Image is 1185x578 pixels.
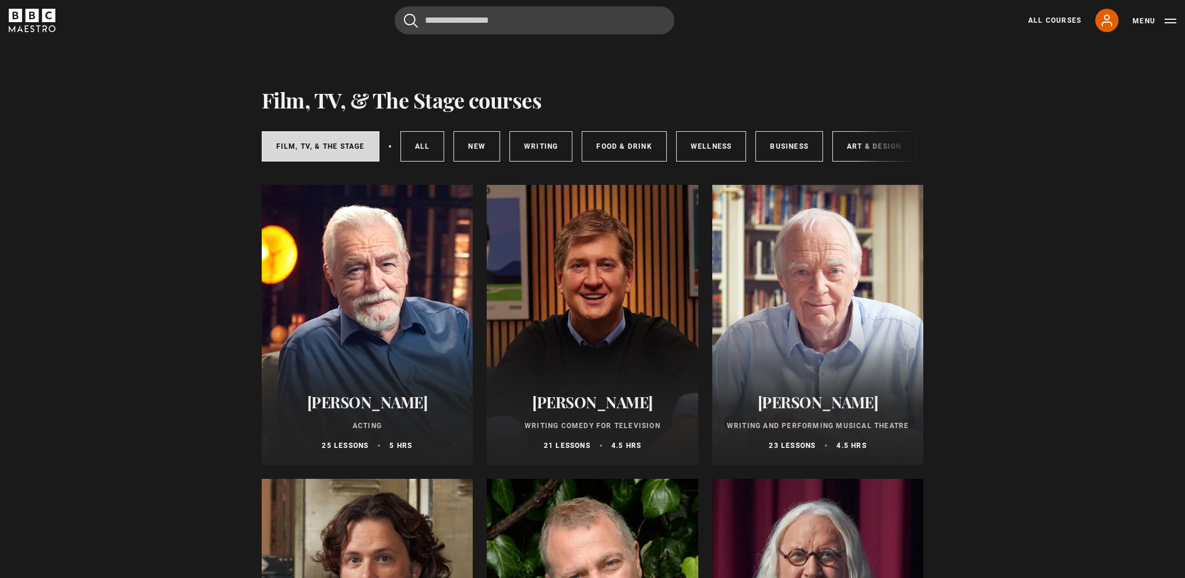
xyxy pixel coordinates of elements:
[487,185,698,465] a: [PERSON_NAME] Writing Comedy for Television 21 lessons 4.5 hrs
[509,131,572,162] a: Writing
[395,6,674,34] input: Search
[769,440,815,451] p: 23 lessons
[544,440,590,451] p: 21 lessons
[262,87,542,112] h1: Film, TV, & The Stage courses
[1133,15,1176,27] button: Toggle navigation
[501,393,684,411] h2: [PERSON_NAME]
[501,421,684,431] p: Writing Comedy for Television
[836,440,866,451] p: 4.5 hrs
[389,440,412,451] p: 5 hrs
[276,393,459,411] h2: [PERSON_NAME]
[404,13,418,28] button: Submit the search query
[1028,15,1081,26] a: All Courses
[582,131,666,162] a: Food & Drink
[9,9,55,32] svg: BBC Maestro
[262,131,379,162] a: Film, TV, & The Stage
[322,440,368,451] p: 25 lessons
[726,421,910,431] p: Writing and Performing Musical Theatre
[755,131,823,162] a: Business
[832,131,916,162] a: Art & Design
[262,185,473,465] a: [PERSON_NAME] Acting 25 lessons 5 hrs
[712,185,924,465] a: [PERSON_NAME] Writing and Performing Musical Theatre 23 lessons 4.5 hrs
[453,131,500,162] a: New
[400,131,445,162] a: All
[276,421,459,431] p: Acting
[726,393,910,411] h2: [PERSON_NAME]
[611,440,641,451] p: 4.5 hrs
[676,131,747,162] a: Wellness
